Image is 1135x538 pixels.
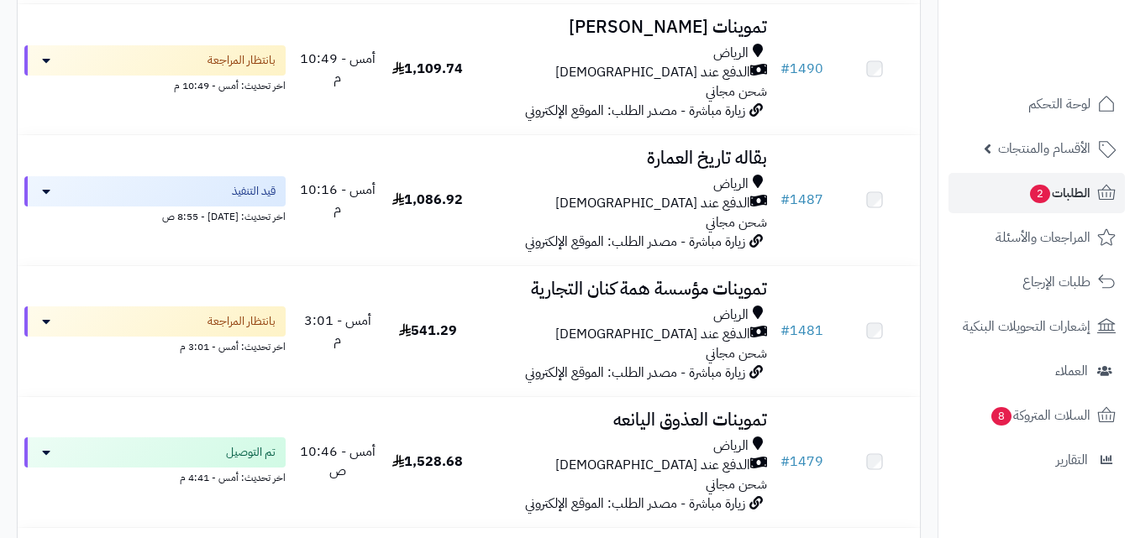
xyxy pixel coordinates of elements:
a: #1490 [780,59,823,79]
a: الطلبات2 [948,173,1125,213]
span: أمس - 3:01 م [304,311,371,350]
span: الدفع عند [DEMOGRAPHIC_DATA] [555,325,750,344]
div: اخر تحديث: أمس - 4:41 م [24,467,286,485]
span: 2 [1030,185,1050,203]
span: # [780,452,790,472]
span: الأقسام والمنتجات [998,137,1090,160]
span: الدفع عند [DEMOGRAPHIC_DATA] [555,456,750,475]
span: 1,086.92 [392,190,463,210]
h3: بقاله تاريخ العمارة [480,149,767,168]
span: التقارير [1056,448,1088,472]
span: بانتظار المراجعة [208,52,276,69]
span: إشعارات التحويلات البنكية [963,315,1090,338]
span: 1,528.68 [392,452,463,472]
h3: تموينات العذوق اليانعه [480,410,767,430]
span: السلات المتروكة [990,404,1090,427]
span: الرياض [713,306,749,325]
span: بانتظار المراجعة [208,313,276,330]
span: طلبات الإرجاع [1022,270,1090,294]
a: طلبات الإرجاع [948,262,1125,302]
span: 541.29 [399,321,457,341]
span: الدفع عند [DEMOGRAPHIC_DATA] [555,194,750,213]
a: المراجعات والأسئلة [948,217,1125,258]
div: اخر تحديث: أمس - 10:49 م [24,76,286,93]
div: اخر تحديث: أمس - 3:01 م [24,337,286,354]
a: #1479 [780,452,823,472]
a: السلات المتروكة8 [948,395,1125,436]
a: إشعارات التحويلات البنكية [948,306,1125,347]
span: الرياض [713,436,749,456]
span: # [780,190,790,210]
a: التقارير [948,440,1125,480]
h3: تموينات مؤسسة همة كنان التجارية [480,279,767,299]
span: 1,109.74 [392,59,463,79]
a: العملاء [948,351,1125,391]
span: تم التوصيل [226,444,276,461]
span: الرياض [713,44,749,63]
a: #1487 [780,190,823,210]
span: # [780,59,790,79]
span: لوحة التحكم [1028,92,1090,116]
span: شحن مجاني [706,474,767,494]
span: شحن مجاني [706,212,767,232]
span: الدفع عند [DEMOGRAPHIC_DATA] [555,63,750,82]
h3: تموينات [PERSON_NAME] [480,18,767,37]
span: الطلبات [1028,181,1090,205]
span: # [780,321,790,341]
span: أمس - 10:46 ص [300,441,376,481]
span: 8 [991,407,1012,426]
div: اخر تحديث: [DATE] - 8:55 ص [24,206,286,224]
a: #1481 [780,321,823,341]
span: العملاء [1055,359,1088,383]
span: المراجعات والأسئلة [996,226,1090,249]
span: زيارة مباشرة - مصدر الطلب: الموقع الإلكتروني [525,232,745,252]
span: الرياض [713,175,749,194]
span: زيارة مباشرة - مصدر الطلب: الموقع الإلكتروني [525,494,745,514]
span: زيارة مباشرة - مصدر الطلب: الموقع الإلكتروني [525,101,745,121]
span: أمس - 10:16 م [300,180,376,219]
a: لوحة التحكم [948,84,1125,124]
span: زيارة مباشرة - مصدر الطلب: الموقع الإلكتروني [525,363,745,383]
span: شحن مجاني [706,81,767,102]
span: شحن مجاني [706,343,767,363]
span: أمس - 10:49 م [300,49,376,88]
span: قيد التنفيذ [232,183,276,200]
